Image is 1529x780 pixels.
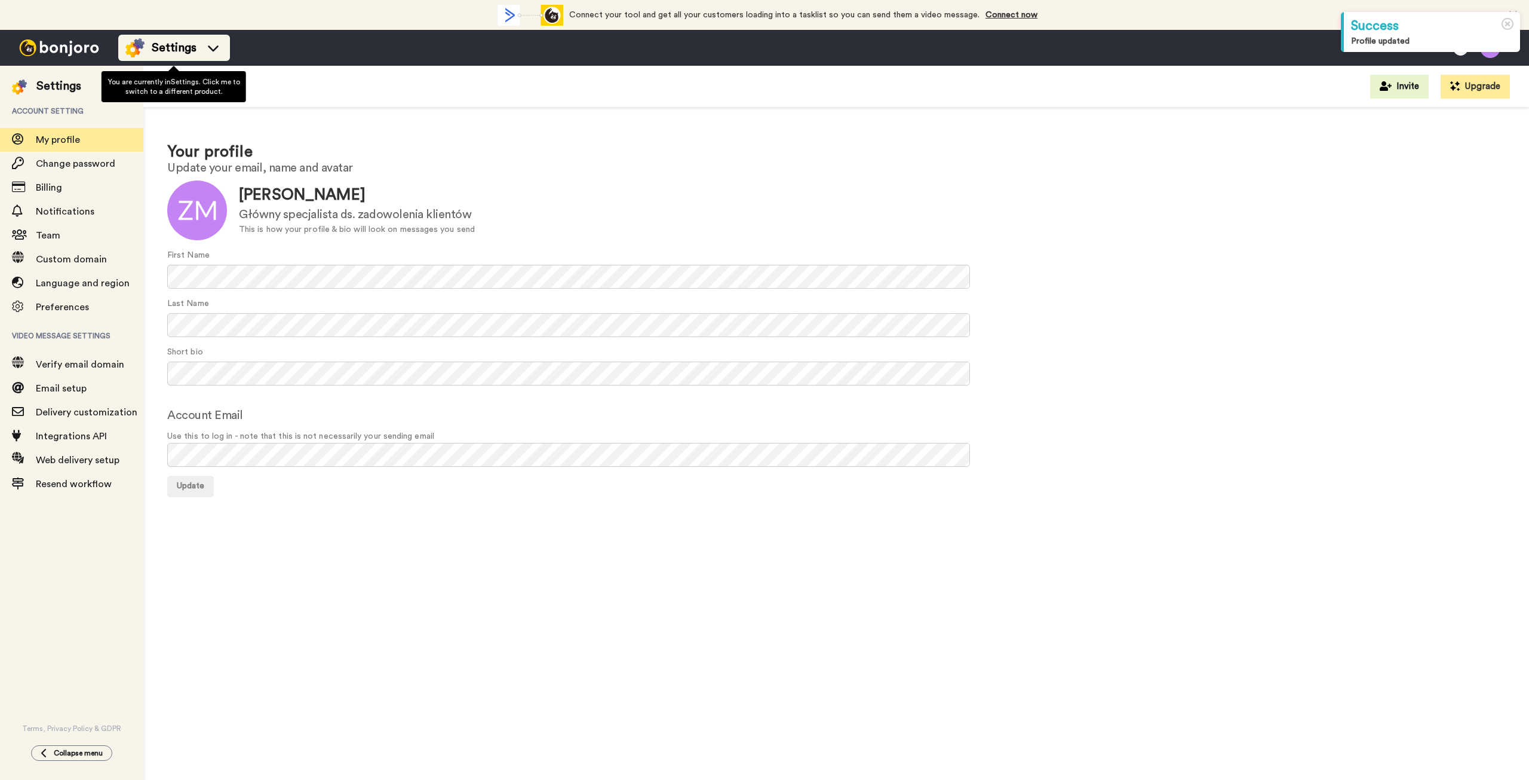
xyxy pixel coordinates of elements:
h1: Your profile [167,143,1505,161]
span: Integrations API [36,432,107,441]
a: Connect now [985,11,1037,19]
span: Update [177,482,204,490]
span: Team [36,231,60,240]
button: Upgrade [1441,75,1510,99]
span: Verify email domain [36,360,124,369]
button: Update [167,476,214,497]
div: Główny specjalista ds. zadowolenia klientów [239,206,475,224]
span: Connect your tool and get all your customers loading into a tasklist so you can send them a video... [569,11,980,19]
span: You are currently in Settings . Click me to switch to a different product. [108,78,240,95]
div: This is how your profile & bio will look on messages you send [239,224,475,236]
span: Use this to log in - note that this is not necessarily your sending email [167,430,1505,443]
span: Billing [36,183,62,192]
button: Collapse menu [31,745,112,761]
span: Delivery customization [36,408,137,417]
img: settings-colored.svg [12,79,27,94]
span: Web delivery setup [36,455,119,465]
span: My profile [36,135,80,145]
span: Collapse menu [54,748,103,758]
div: Settings [36,78,81,94]
span: Email setup [36,384,87,393]
label: First Name [167,249,210,262]
span: Language and region [36,279,130,288]
span: Settings [152,39,197,56]
span: Notifications [36,207,94,216]
label: Last Name [167,298,209,310]
span: Resend workflow [36,479,112,489]
div: animation [498,5,563,26]
span: Change password [36,159,115,169]
span: Preferences [36,302,89,312]
span: Custom domain [36,255,107,264]
button: Invite [1370,75,1429,99]
div: Profile updated [1351,35,1513,47]
div: Success [1351,17,1513,35]
div: [PERSON_NAME] [239,184,475,206]
label: Short bio [167,346,203,359]
h2: Update your email, name and avatar [167,161,1505,175]
img: bj-logo-header-white.svg [14,39,104,56]
label: Account Email [167,406,243,424]
img: settings-colored.svg [125,38,145,57]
